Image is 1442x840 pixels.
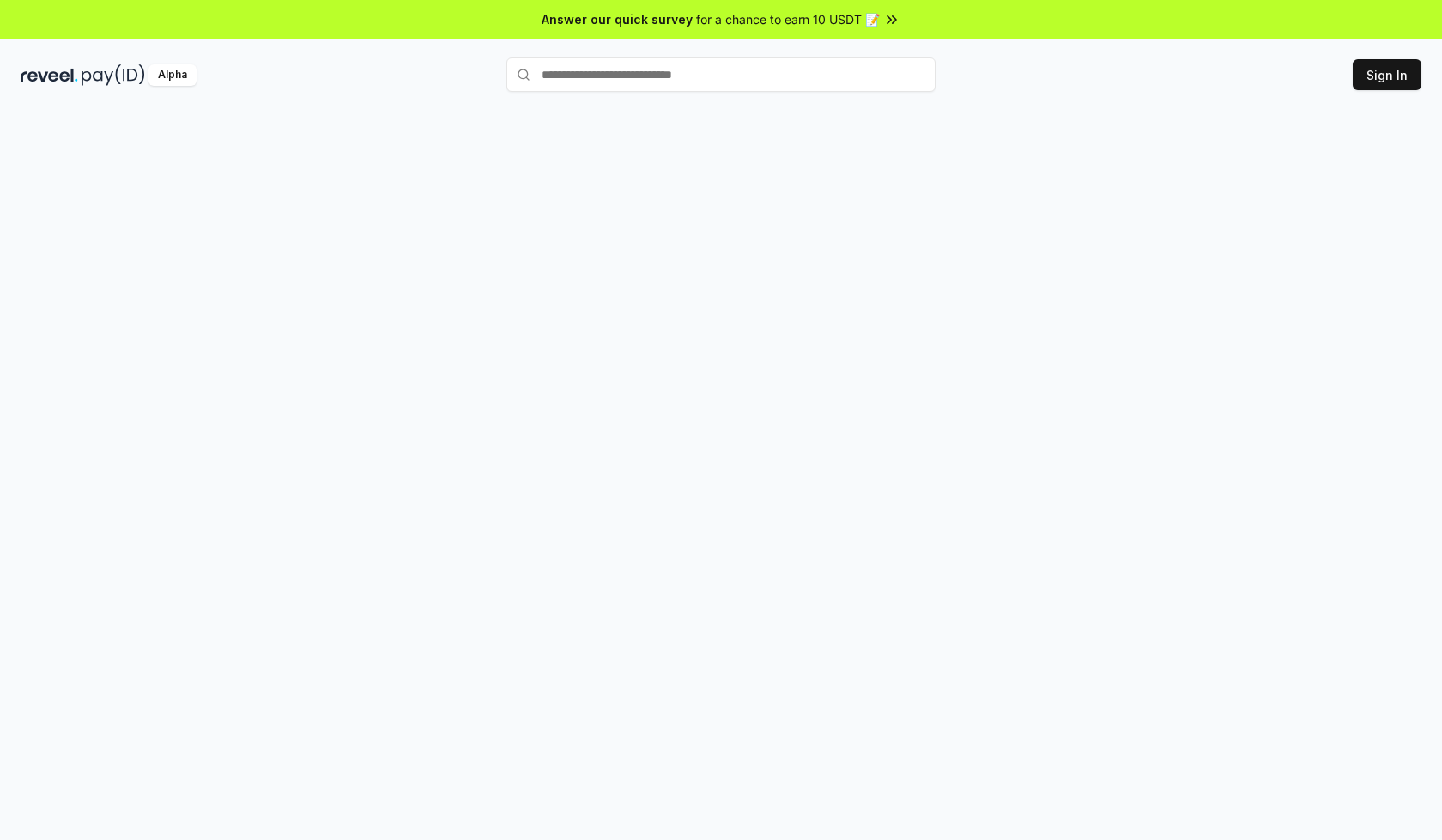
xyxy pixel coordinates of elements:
[148,64,197,86] div: Alpha
[82,64,145,86] img: pay_id
[542,10,693,28] span: Answer our quick survey
[1353,59,1421,90] button: Sign In
[696,10,880,28] span: for a chance to earn 10 USDT 📝
[21,64,78,86] img: reveel_dark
